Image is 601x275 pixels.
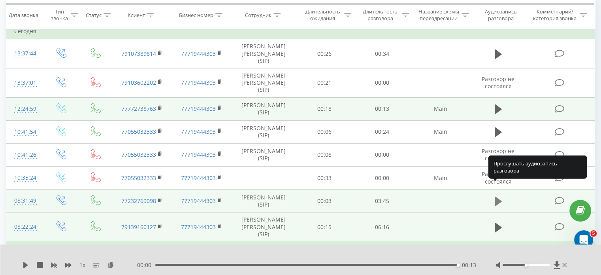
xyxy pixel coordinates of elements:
td: 00:03 [296,190,353,212]
div: 13:37:44 [14,46,35,61]
a: 77772738763 [121,105,156,112]
div: Статус [86,11,102,18]
div: Accessibility label [524,264,528,267]
a: 77719444303 [181,79,216,86]
a: 77055032333 [121,151,156,158]
td: Сегодня [6,23,595,39]
a: 77055032333 [121,174,156,182]
a: 77719444303 [181,128,216,135]
td: [PERSON_NAME] [PERSON_NAME] (SIP) [232,39,296,68]
span: 5 [590,230,597,237]
div: 08:31:49 [14,193,35,209]
div: Длительность разговора [360,8,400,22]
div: Дата звонка [9,11,38,18]
a: 77719444303 [181,151,216,158]
td: 00:13 [353,97,411,120]
div: Аудиозапись разговора [478,8,524,22]
td: 00:34 [353,39,411,68]
td: Main [411,167,470,190]
td: [PERSON_NAME] (SIP) [232,143,296,166]
div: 10:41:26 [14,147,35,163]
a: 77232769098 [121,197,156,205]
span: Разговор не состоялся [482,75,514,90]
div: Тип звонка [50,8,68,22]
div: Accessibility label [457,264,460,267]
div: Сотрудник [245,11,271,18]
div: Длительность ожидания [303,8,343,22]
span: Разговор не состоялся [482,147,514,162]
a: 79107389814 [121,50,156,57]
td: [PERSON_NAME] (SIP) [232,97,296,120]
td: Вчера [6,242,595,258]
td: 00:26 [296,39,353,68]
td: 00:21 [296,68,353,97]
td: 00:18 [296,97,353,120]
td: 00:00 [353,167,411,190]
td: 00:00 [353,143,411,166]
a: 77719444303 [181,174,216,182]
a: 77055032333 [121,128,156,135]
a: 77719444303 [181,223,216,231]
td: [PERSON_NAME] (SIP) [232,120,296,143]
td: 00:08 [296,143,353,166]
a: 77719444303 [181,50,216,57]
iframe: Intercom live chat [574,230,593,249]
span: 1 x [79,261,85,269]
td: 00:15 [296,212,353,242]
span: 00:00 [137,261,155,269]
td: [PERSON_NAME] [PERSON_NAME] (SIP) [232,212,296,242]
td: Main [411,120,470,143]
div: 08:22:24 [14,219,35,235]
td: 00:24 [353,120,411,143]
a: 79139160127 [121,223,156,231]
div: Клиент [128,11,145,18]
td: 00:00 [353,68,411,97]
a: 77719444303 [181,197,216,205]
div: Бизнес номер [179,11,213,18]
div: 10:35:24 [14,170,35,186]
div: Прослушать аудиозапись разговора [488,156,587,179]
td: [PERSON_NAME] (SIP) [232,190,296,212]
div: Название схемы переадресации [418,8,460,22]
div: Комментарий/категория звонка [531,8,578,22]
td: Main [411,97,470,120]
a: 79103602202 [121,79,156,86]
td: 03:45 [353,190,411,212]
div: 12:24:59 [14,101,35,117]
a: 77719444303 [181,105,216,112]
div: 10:41:54 [14,124,35,140]
td: 00:06 [296,120,353,143]
td: [PERSON_NAME] [PERSON_NAME] (SIP) [232,68,296,97]
td: 00:33 [296,167,353,190]
span: Разговор не состоялся [482,170,514,185]
td: 06:16 [353,212,411,242]
span: 00:13 [462,261,476,269]
div: 13:37:01 [14,75,35,91]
